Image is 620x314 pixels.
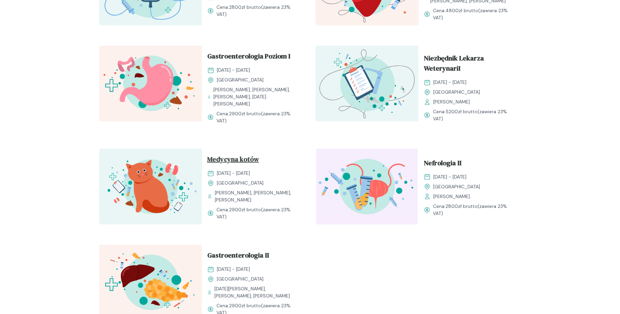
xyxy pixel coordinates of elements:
span: [PERSON_NAME], [PERSON_NAME], [PERSON_NAME], [DATE][PERSON_NAME] [213,86,299,107]
img: aHfQZEMqNJQqH-e8_MedKot_T.svg [99,149,202,224]
span: Cena: (zawiera 23% VAT) [433,7,516,21]
a: Niezbędnik Lekarza WeterynariI [424,53,516,76]
span: Nefrologia II [424,158,461,171]
span: [GEOGRAPHIC_DATA] [217,275,263,283]
span: 2900 zł brutto [229,207,261,213]
a: Nefrologia II [424,158,516,171]
span: [PERSON_NAME], [PERSON_NAME], [PERSON_NAME] [215,189,299,203]
span: Cena: (zawiera 23% VAT) [216,4,299,18]
span: 5200 zł brutto [445,108,478,115]
span: [GEOGRAPHIC_DATA] [217,179,263,187]
span: [PERSON_NAME] [433,98,470,105]
span: [DATE] - [DATE] [433,173,466,180]
span: Medycyna kotów [207,154,259,167]
a: Gastroenterologia Poziom I [207,51,299,64]
span: Cena: (zawiera 23% VAT) [433,108,516,122]
span: [DATE][PERSON_NAME], [PERSON_NAME], [PERSON_NAME] [214,285,299,299]
a: Medycyna kotów [207,154,299,167]
span: Gastroenterologia Poziom I [207,51,290,64]
span: 4800 zł brutto [445,7,478,14]
span: [DATE] - [DATE] [217,266,250,273]
span: Cena: (zawiera 23% VAT) [433,203,516,217]
span: Gastroenterologia II [207,250,269,263]
span: [PERSON_NAME] [433,193,470,200]
span: Cena: (zawiera 23% VAT) [216,110,299,124]
span: 2900 zł brutto [229,303,261,309]
span: 2800 zł brutto [229,4,261,10]
span: [DATE] - [DATE] [217,170,250,177]
span: Cena: (zawiera 23% VAT) [216,206,299,220]
span: 2900 zł brutto [229,111,261,117]
span: 2800 zł brutto [445,203,478,209]
img: ZpgBUh5LeNNTxPrX_Uro_T.svg [316,149,418,224]
span: [DATE] - [DATE] [433,79,466,86]
a: Gastroenterologia II [207,250,299,263]
img: Zpbdlx5LeNNTxNvT_GastroI_T.svg [99,46,202,121]
span: [GEOGRAPHIC_DATA] [433,89,480,96]
span: [DATE] - [DATE] [217,67,250,74]
img: aHe4VUMqNJQqH-M0_ProcMH_T.svg [316,46,418,121]
span: [GEOGRAPHIC_DATA] [433,183,480,190]
span: [GEOGRAPHIC_DATA] [217,76,263,83]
